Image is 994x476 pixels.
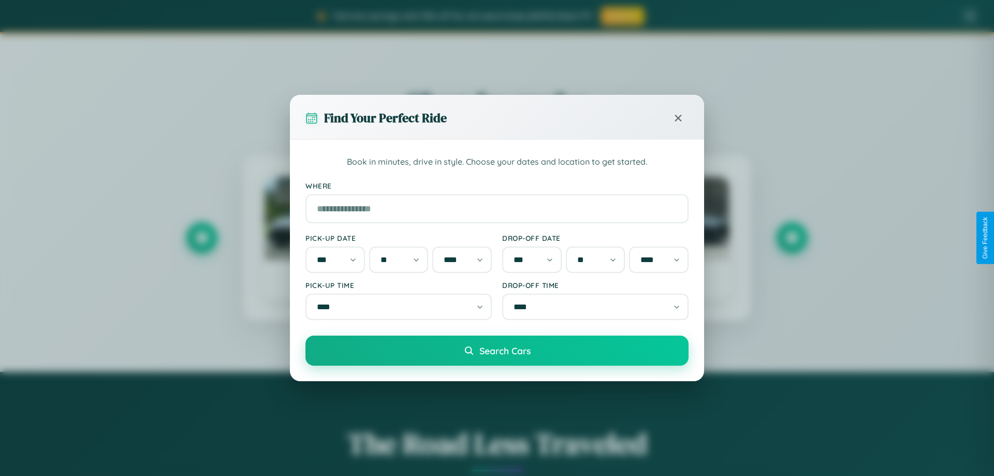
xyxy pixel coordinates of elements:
[305,181,689,190] label: Where
[502,281,689,290] label: Drop-off Time
[305,155,689,169] p: Book in minutes, drive in style. Choose your dates and location to get started.
[305,336,689,366] button: Search Cars
[305,281,492,290] label: Pick-up Time
[502,234,689,242] label: Drop-off Date
[479,345,531,356] span: Search Cars
[324,109,447,126] h3: Find Your Perfect Ride
[305,234,492,242] label: Pick-up Date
